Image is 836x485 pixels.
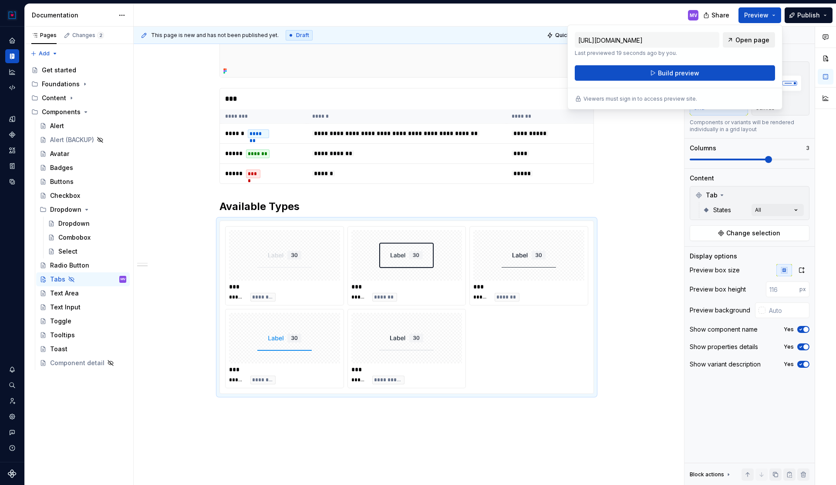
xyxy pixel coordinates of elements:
[50,122,64,130] div: Alert
[28,47,61,60] button: Add
[50,205,81,214] div: Dropdown
[658,69,699,78] span: Build preview
[50,191,80,200] div: Checkbox
[28,105,130,119] div: Components
[44,244,130,258] a: Select
[726,229,780,237] span: Change selection
[690,471,724,478] div: Block actions
[50,163,73,172] div: Badges
[5,49,19,63] a: Documentation
[785,7,833,23] button: Publish
[8,469,17,478] svg: Supernova Logo
[36,286,130,300] a: Text Area
[28,63,130,77] a: Get started
[50,275,65,284] div: Tabs
[5,81,19,95] a: Code automation
[36,189,130,203] a: Checkbox
[5,363,19,376] button: Notifications
[797,11,820,20] span: Publish
[50,317,71,326] div: Toggle
[575,50,719,57] p: Last previewed 19 seconds ago by you.
[5,394,19,408] a: Invite team
[784,326,794,333] label: Yes
[50,261,89,270] div: Radio Button
[36,328,130,342] a: Tooltips
[7,10,17,20] img: 17077652-375b-4f2c-92b0-528c72b71ea0.png
[36,356,130,370] a: Component detail
[42,94,66,102] div: Content
[36,342,130,356] a: Toast
[42,108,81,116] div: Components
[50,289,79,298] div: Text Area
[36,258,130,272] a: Radio Button
[151,32,279,39] span: This page is new and has not been published yet.
[555,32,593,39] span: Quick preview
[5,159,19,173] div: Storybook stories
[706,191,718,200] span: Tab
[744,11,769,20] span: Preview
[36,133,130,147] a: Alert (BACKUP)
[5,143,19,157] a: Assets
[44,231,130,244] a: Combobox
[784,361,794,368] label: Yes
[699,7,735,23] button: Share
[735,36,769,44] span: Open page
[36,300,130,314] a: Text Input
[36,161,130,175] a: Badges
[5,425,19,439] button: Contact support
[58,247,78,256] div: Select
[28,77,130,91] div: Foundations
[711,11,729,20] span: Share
[690,285,746,294] div: Preview box height
[50,303,81,312] div: Text Input
[690,325,758,334] div: Show component name
[692,188,807,202] div: Tab
[690,174,714,183] div: Content
[5,128,19,142] a: Components
[5,34,19,47] a: Home
[31,32,57,39] div: Pages
[296,32,309,39] span: Draft
[799,286,806,293] p: px
[36,175,130,189] a: Buttons
[690,144,716,153] div: Columns
[219,200,300,213] strong: Available Types
[42,80,80,88] div: Foundations
[58,219,90,228] div: Dropdown
[50,136,94,144] div: Alert (BACKUP)
[39,50,50,57] span: Add
[50,345,67,353] div: Toast
[690,360,761,369] div: Show variant description
[32,11,114,20] div: Documentation
[50,331,75,339] div: Tooltips
[36,314,130,328] a: Toggle
[28,91,130,105] div: Content
[5,112,19,126] a: Design tokens
[806,145,809,152] p: 3
[72,32,104,39] div: Changes
[97,32,104,39] span: 2
[583,95,697,102] p: Viewers must sign in to access preview site.
[690,225,809,241] button: Change selection
[50,359,104,367] div: Component detail
[5,175,19,189] div: Data sources
[50,149,69,158] div: Avatar
[544,29,597,41] button: Quick preview
[5,378,19,392] div: Search ⌘K
[690,343,758,351] div: Show properties details
[5,65,19,79] div: Analytics
[690,12,697,19] div: MV
[36,147,130,161] a: Avatar
[690,306,750,315] div: Preview background
[42,66,76,75] div: Get started
[5,410,19,424] a: Settings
